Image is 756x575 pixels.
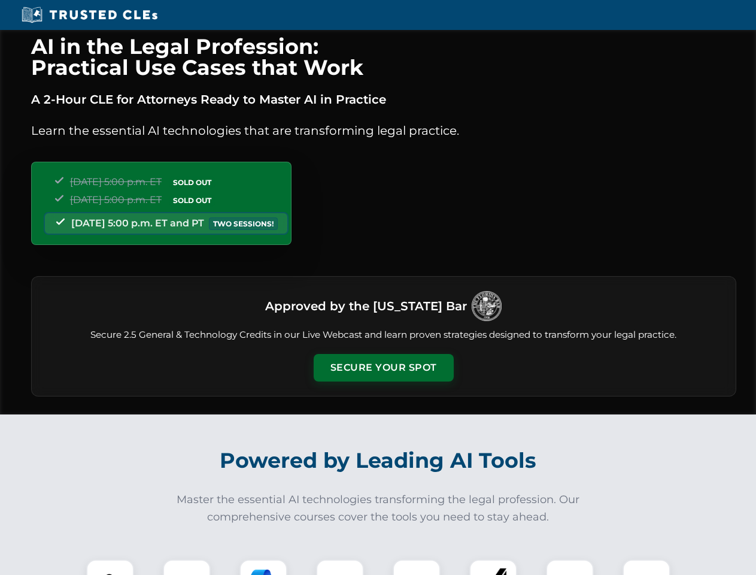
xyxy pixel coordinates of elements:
h2: Powered by Leading AI Tools [47,440,710,482]
span: SOLD OUT [169,176,215,189]
button: Secure Your Spot [314,354,454,382]
p: A 2-Hour CLE for Attorneys Ready to Master AI in Practice [31,90,736,109]
img: Trusted CLEs [18,6,161,24]
h3: Approved by the [US_STATE] Bar [265,295,467,317]
img: Logo [472,291,502,321]
p: Master the essential AI technologies transforming the legal profession. Our comprehensive courses... [169,491,588,526]
p: Secure 2.5 General & Technology Credits in our Live Webcast and learn proven strategies designed ... [46,328,721,342]
p: Learn the essential AI technologies that are transforming legal practice. [31,121,736,140]
span: [DATE] 5:00 p.m. ET [70,176,162,187]
span: [DATE] 5:00 p.m. ET [70,194,162,205]
h1: AI in the Legal Profession: Practical Use Cases that Work [31,36,736,78]
span: SOLD OUT [169,194,215,207]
